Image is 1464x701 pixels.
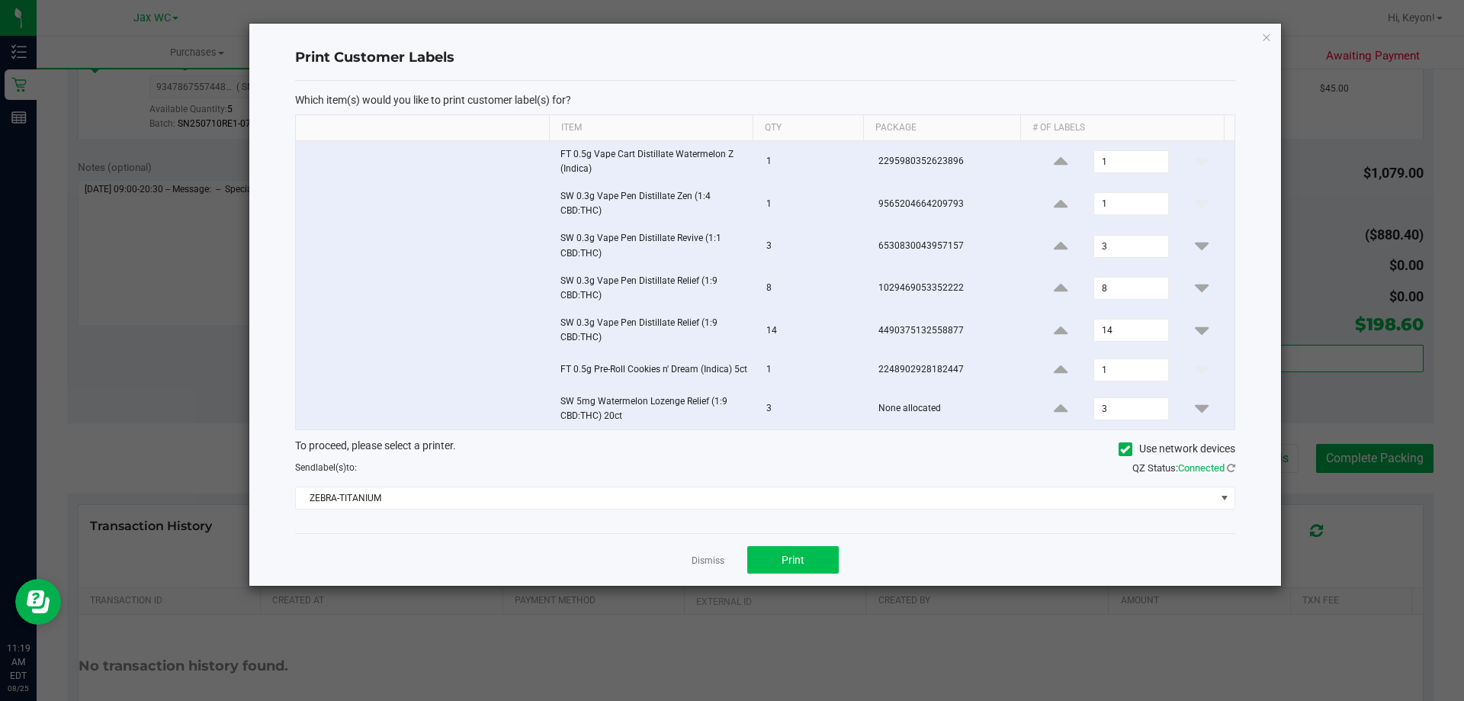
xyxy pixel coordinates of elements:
td: FT 0.5g Pre-Roll Cookies n' Dream (Indica) 5ct [551,352,757,388]
th: # of labels [1020,115,1224,141]
td: SW 0.3g Vape Pen Distillate Relief (1:9 CBD:THC) [551,268,757,310]
td: None allocated [869,388,1029,429]
td: 1 [757,141,869,183]
td: SW 0.3g Vape Pen Distillate Relief (1:9 CBD:THC) [551,310,757,352]
button: Print [747,546,839,574]
span: label(s) [316,462,346,473]
label: Use network devices [1119,441,1235,457]
td: 2248902928182447 [869,352,1029,388]
span: Send to: [295,462,357,473]
td: 1 [757,352,869,388]
p: Which item(s) would you like to print customer label(s) for? [295,93,1235,107]
td: 4490375132558877 [869,310,1029,352]
h4: Print Customer Labels [295,48,1235,68]
td: 3 [757,225,869,267]
span: QZ Status: [1132,462,1235,474]
td: 1 [757,183,869,225]
div: To proceed, please select a printer. [284,438,1247,461]
td: FT 0.5g Vape Cart Distillate Watermelon Z (Indica) [551,141,757,183]
th: Package [863,115,1020,141]
td: 6530830043957157 [869,225,1029,267]
td: 14 [757,310,869,352]
span: Connected [1178,462,1225,474]
th: Item [549,115,753,141]
td: 1029469053352222 [869,268,1029,310]
th: Qty [753,115,863,141]
td: 9565204664209793 [869,183,1029,225]
td: SW 5mg Watermelon Lozenge Relief (1:9 CBD:THC) 20ct [551,388,757,429]
td: 3 [757,388,869,429]
td: SW 0.3g Vape Pen Distillate Zen (1:4 CBD:THC) [551,183,757,225]
span: ZEBRA-TITANIUM [296,487,1215,509]
a: Dismiss [692,555,724,568]
span: Print [782,554,804,566]
td: 8 [757,268,869,310]
td: SW 0.3g Vape Pen Distillate Revive (1:1 CBD:THC) [551,225,757,267]
td: 2295980352623896 [869,141,1029,183]
iframe: Resource center [15,579,61,625]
